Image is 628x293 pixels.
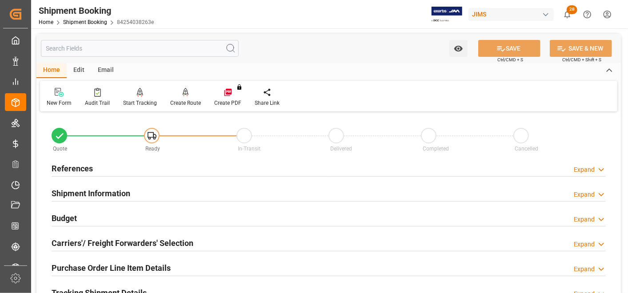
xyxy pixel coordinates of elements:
[574,265,595,274] div: Expand
[52,237,193,249] h2: Carriers'/ Freight Forwarders' Selection
[515,146,539,152] span: Cancelled
[85,99,110,107] div: Audit Trail
[39,19,53,25] a: Home
[52,187,130,199] h2: Shipment Information
[238,146,260,152] span: In-Transit
[67,63,91,78] div: Edit
[123,99,157,107] div: Start Tracking
[52,162,93,174] h2: References
[53,146,68,152] span: Quote
[330,146,352,152] span: Delivered
[574,190,595,199] div: Expand
[52,262,171,274] h2: Purchase Order Line Item Details
[36,63,67,78] div: Home
[557,4,577,24] button: show 28 new notifications
[497,56,523,63] span: Ctrl/CMD + S
[550,40,612,57] button: SAVE & NEW
[468,6,557,23] button: JIMS
[255,99,280,107] div: Share Link
[63,19,107,25] a: Shipment Booking
[449,40,468,57] button: open menu
[577,4,597,24] button: Help Center
[562,56,601,63] span: Ctrl/CMD + Shift + S
[145,146,160,152] span: Ready
[574,165,595,174] div: Expand
[574,240,595,249] div: Expand
[478,40,540,57] button: SAVE
[567,5,577,14] span: 28
[47,99,72,107] div: New Form
[170,99,201,107] div: Create Route
[39,4,154,17] div: Shipment Booking
[91,63,120,78] div: Email
[432,7,462,22] img: Exertis%20JAM%20-%20Email%20Logo.jpg_1722504956.jpg
[423,146,449,152] span: Completed
[41,40,239,57] input: Search Fields
[574,215,595,224] div: Expand
[468,8,554,21] div: JIMS
[52,212,77,224] h2: Budget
